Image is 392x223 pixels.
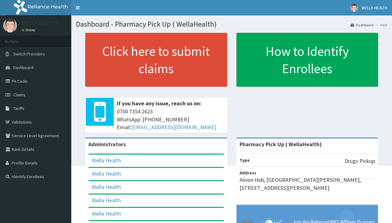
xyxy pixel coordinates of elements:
[240,170,256,176] b: Address
[350,4,358,12] img: User Image
[362,5,387,11] span: WELLA HEALTH
[350,22,373,28] a: Dashboard
[22,28,37,32] a: Online
[92,197,121,204] a: Wella Health
[240,157,250,163] b: Type
[13,92,25,98] span: Claims
[92,210,121,217] a: Wella Health
[117,107,224,131] span: 0700 7354 2623 WhatsApp: [PHONE_NUMBER] Email:
[92,157,121,164] a: Wella Health
[13,106,24,111] span: Tariffs
[88,141,126,148] b: Administrators
[345,157,375,165] p: Drugs Pickup
[76,20,387,28] h1: Dashboard - Pharmacy Pick Up ( WellaHealth)
[92,170,121,177] a: Wella Health
[92,183,121,190] a: Wella Health
[236,33,378,87] a: How to Identify Enrollees
[3,19,17,33] img: User Image
[374,22,387,28] li: Here
[117,100,201,107] b: If you have any issue, reach us on:
[13,65,33,70] span: Dashboard
[22,20,58,26] p: WELLA HEALTH
[85,33,227,87] a: Click here to submit claims
[240,141,322,148] strong: Pharmacy Pick Up ( WellaHealth)
[240,176,375,192] p: Aiivon Hub, [GEOGRAPHIC_DATA][PERSON_NAME], [STREET_ADDRESS][PERSON_NAME]
[131,124,216,131] a: [EMAIL_ADDRESS][DOMAIN_NAME]
[13,51,45,57] span: Switch Providers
